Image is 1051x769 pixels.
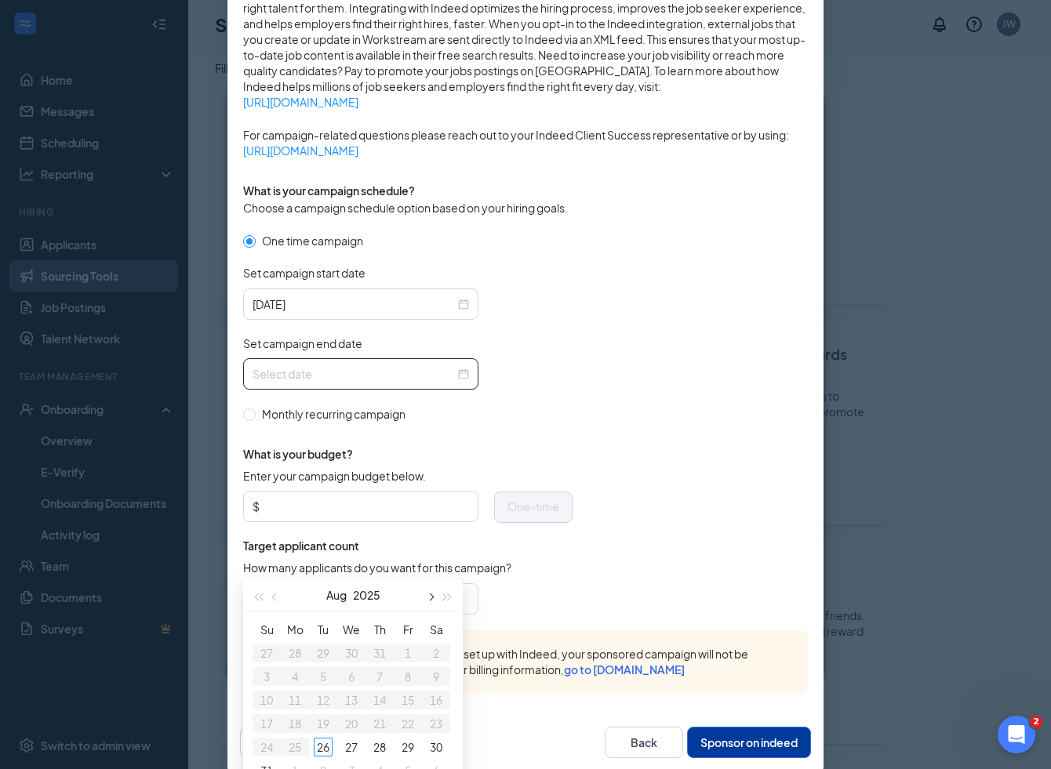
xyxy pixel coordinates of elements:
td: 2025-08-29 [394,735,422,759]
span: What is your campaign schedule? [243,183,415,198]
span: For campaign-related questions please reach out to your Indeed Client Success representative or b... [243,127,808,158]
button: Back [605,727,683,758]
span: Please note that if your billing is not set up with Indeed, your sponsored campaign will not be a... [285,646,792,677]
span: What is your budget? [243,446,573,462]
th: Mo [281,618,309,641]
button: 2025 [353,579,380,611]
td: 2025-08-30 [422,735,450,759]
iframe: Intercom live chat [998,716,1035,753]
span: $ [253,495,260,518]
th: Sa [422,618,450,641]
th: We [337,618,365,641]
td: 2025-08-28 [365,735,394,759]
span: Monthly recurring campaign [256,405,412,423]
th: Fr [394,618,422,641]
span: Target applicant count [243,538,573,553]
button: Cancel [240,727,318,758]
div: 30 [427,738,445,756]
input: Select date [253,365,455,383]
span: How many applicants do you want for this campaign? [243,560,511,575]
th: Su [253,618,281,641]
span: One-time [507,499,559,513]
span: One time campaign [256,232,369,249]
td: 2025-08-27 [337,735,365,759]
span: Set campaign end date [243,336,362,351]
a: go to [DOMAIN_NAME] [564,662,685,677]
div: 28 [370,738,389,756]
span: Set campaign start date [243,265,365,281]
button: Aug [326,579,347,611]
a: [URL][DOMAIN_NAME] [243,143,808,158]
th: Tu [309,618,337,641]
span: Choose a campaign schedule option based on your hiring goals. [243,201,568,215]
td: 2025-08-26 [309,735,337,759]
span: Enter your campaign budget below. [243,468,426,484]
input: 2025-08-26 [253,296,455,313]
button: Sponsor on indeed [687,727,811,758]
div: 26 [314,738,333,756]
a: [URL][DOMAIN_NAME] [243,94,808,110]
div: 27 [342,738,361,756]
th: Th [365,618,394,641]
span: 2 [1030,716,1042,728]
div: 29 [398,738,417,756]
